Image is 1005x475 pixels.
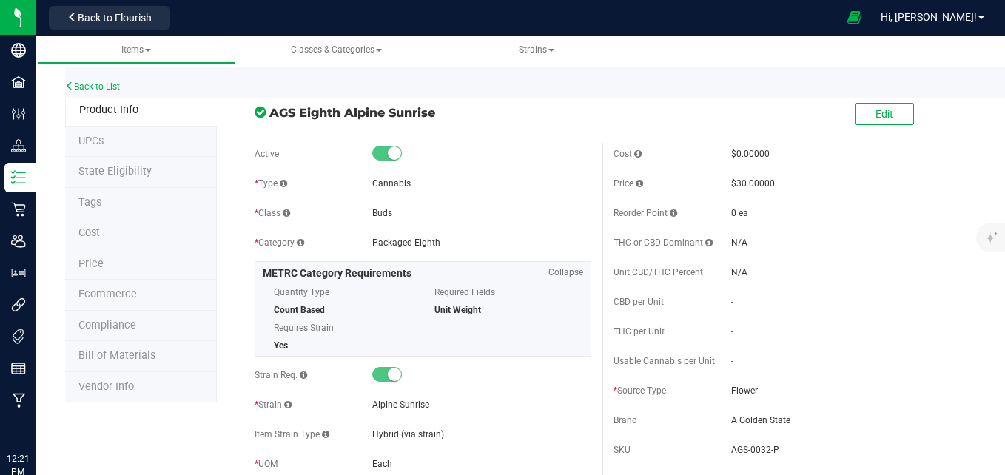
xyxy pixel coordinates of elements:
[274,281,412,303] span: Quantity Type
[255,400,292,410] span: Strain
[78,288,137,300] span: Ecommerce
[11,297,26,312] inline-svg: Integrations
[614,237,713,248] span: THC or CBD Dominant
[11,170,26,185] inline-svg: Inventory
[519,44,554,55] span: Strains
[255,208,290,218] span: Class
[49,6,170,30] button: Back to Flourish
[614,297,664,307] span: CBD per Unit
[731,267,747,277] span: N/A
[263,267,411,279] span: METRC Category Requirements
[255,459,278,469] span: UOM
[79,104,138,116] span: Product Info
[78,196,101,209] span: Tag
[274,305,325,315] span: Count Based
[372,429,444,439] span: Hybrid (via strain)
[614,445,631,455] span: SKU
[11,234,26,249] inline-svg: Users
[614,178,643,189] span: Price
[78,12,152,24] span: Back to Flourish
[255,104,266,120] span: In Sync
[614,385,666,396] span: Source Type
[44,354,61,372] iframe: Resource center unread badge
[372,400,429,410] span: Alpine Sunrise
[731,149,770,159] span: $0.00000
[255,370,307,380] span: Strain Req.
[78,380,134,393] span: Vendor Info
[838,3,871,32] span: Open Ecommerce Menu
[614,415,637,425] span: Brand
[269,104,591,121] span: AGS Eighth Alpine Sunrise
[614,208,677,218] span: Reorder Point
[731,443,950,457] span: AGS-0032-P
[78,349,155,362] span: Bill of Materials
[548,266,583,279] span: Collapse
[78,226,100,239] span: Cost
[255,429,329,439] span: Item Strain Type
[731,326,733,337] span: -
[121,44,151,55] span: Items
[731,356,733,366] span: -
[875,108,893,120] span: Edit
[15,357,59,401] iframe: Resource center
[731,208,748,218] span: 0 ea
[11,329,26,344] inline-svg: Tags
[274,340,288,351] span: Yes
[614,267,703,277] span: Unit CBD/THC Percent
[372,459,392,469] span: Each
[434,281,573,303] span: Required Fields
[11,138,26,153] inline-svg: Distribution
[11,361,26,376] inline-svg: Reports
[11,107,26,121] inline-svg: Configuration
[11,393,26,408] inline-svg: Manufacturing
[731,297,733,307] span: -
[11,266,26,280] inline-svg: User Roles
[274,317,412,339] span: Requires Strain
[255,178,287,189] span: Type
[78,135,104,147] span: Tag
[372,178,411,189] span: Cannabis
[855,103,914,125] button: Edit
[78,257,104,270] span: Price
[78,319,136,331] span: Compliance
[731,414,950,427] span: A Golden State
[291,44,382,55] span: Classes & Categories
[731,237,747,248] span: N/A
[614,149,642,159] span: Cost
[255,237,304,248] span: Category
[78,165,152,178] span: Tag
[614,326,665,337] span: THC per Unit
[65,81,120,92] a: Back to List
[11,75,26,90] inline-svg: Facilities
[372,208,392,218] span: Buds
[255,149,279,159] span: Active
[614,356,715,366] span: Usable Cannabis per Unit
[434,305,481,315] span: Unit Weight
[372,237,440,248] span: Packaged Eighth
[11,43,26,58] inline-svg: Company
[881,11,977,23] span: Hi, [PERSON_NAME]!
[731,384,950,397] span: Flower
[731,178,775,189] span: $30.00000
[11,202,26,217] inline-svg: Retail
